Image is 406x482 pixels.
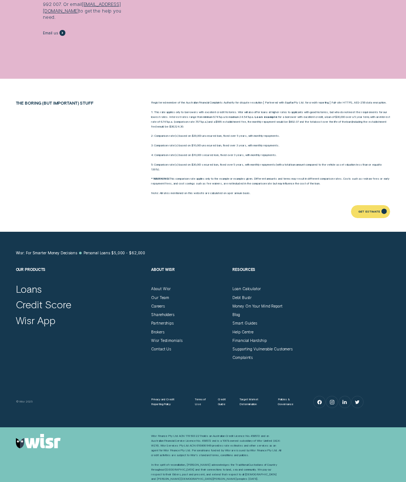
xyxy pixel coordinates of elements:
a: Wisr: For Smarter Money Decisions [16,251,78,255]
h2: The boring (but important) stuff [13,101,122,105]
a: Target Market Determination [239,397,269,407]
a: Terms of Use [195,397,209,407]
a: Contact Us [151,347,171,352]
a: Email us [43,30,65,35]
a: Credit Guide [218,397,231,407]
a: About Wisr [151,286,171,291]
a: Privacy and Credit Reporting Policy [151,397,186,407]
span: ( [276,163,277,166]
span: ) [178,134,179,138]
a: Loan Calculator [232,286,260,291]
a: Twitter [352,396,363,408]
a: Blog [232,312,240,317]
span: ( [174,120,175,123]
p: 5: Comparison rate s based on $30,000 secured loan, fixed over 5 years, with monthly repayments w... [151,163,390,172]
span: P T Y [294,101,298,104]
h2: Our Products [16,267,147,286]
span: p.a. [250,115,254,119]
span: L T D [299,101,304,104]
a: Partnerships [151,321,174,326]
span: ) [178,153,179,157]
a: Shareholders [151,312,174,317]
p: Note: All rates mentioned on this website are calculated on a per annum basis. [151,191,390,196]
a: Loans [16,283,42,295]
a: Help Centre [232,330,253,335]
a: [EMAIL_ADDRESS][DOMAIN_NAME] [43,1,121,13]
a: Wisr Testimonials [151,338,182,343]
a: Debt Bustr [232,295,252,300]
h2: About Wisr [151,267,228,286]
span: ) [177,163,178,166]
img: Wisr [16,434,61,448]
a: Instagram [326,396,338,408]
span: ) [207,120,208,123]
span: Per Annum [221,115,225,119]
p: Registered member of the Australian Financial Complaints Authority for dispute resolution | Partn... [151,101,390,105]
a: Careers [151,304,164,309]
a: Our Team [151,295,169,300]
a: Money On Your Mind Report [232,304,282,309]
span: p.a. [168,120,173,123]
p: This comparison rate applies only to the example or examples given. Different amounts and terms m... [151,177,390,186]
a: Credit Score [16,298,71,311]
span: Per Annum [250,115,254,119]
span: ( [175,153,176,157]
span: ) [177,144,178,147]
span: ( [174,163,175,166]
span: p.a. [202,120,207,123]
span: Per Annum [168,120,173,123]
h2: Resources [232,267,309,286]
a: Personal Loans $5,000 - $62,000 [83,251,145,255]
a: Smart Guides [232,321,257,326]
div: Complaints [232,355,253,360]
span: Email us [43,31,58,35]
span: ) [158,168,159,171]
span: ( [175,134,176,138]
strong: Loan example: [255,115,278,119]
strong: * WARNING: [151,177,169,180]
a: Wisr App [16,314,55,327]
span: ( [351,120,352,123]
div: Wisr Finance Pty Ltd ACN 119 503 221 holds an Australian Credit Licence No. 458572 and an Austral... [151,434,282,482]
span: ) [156,125,157,128]
a: Supporting Vulnerable Customers [232,347,293,352]
span: ( [174,144,175,147]
span: Ltd [299,101,304,104]
a: LinkedIn [339,396,351,408]
a: Financial Hardship [232,338,266,343]
p: 4: Comparison rate s based on $10,000 secured loan, fixed over 3 years, with monthly repayments. [151,153,390,158]
a: Get Estimate [351,205,390,218]
span: Pty [294,101,298,104]
a: Brokers [151,330,164,335]
div: © Wisr 2025 [13,400,149,404]
p: 3: Comparison rate s based on $10,000 unsecured loan, fixed over 3 years, with monthly repayments. [151,143,390,148]
a: Policies & Governance [278,397,300,407]
span: p.a. [221,115,225,119]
